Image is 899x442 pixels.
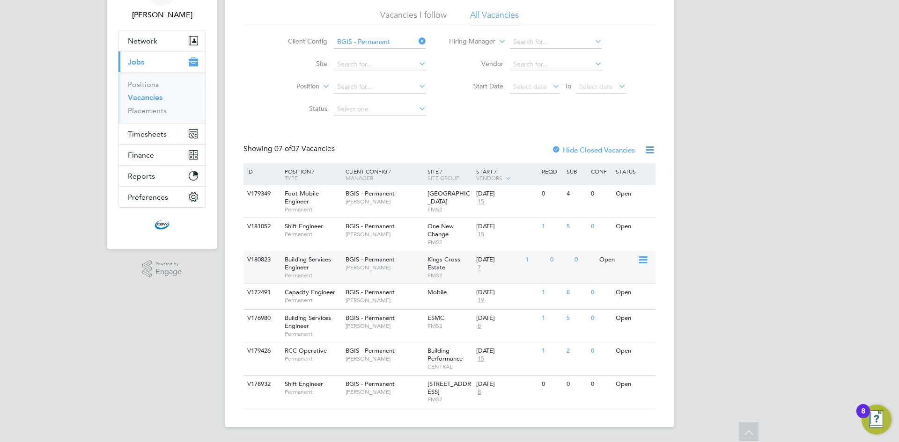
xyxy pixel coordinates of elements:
[427,347,463,362] span: Building Performance
[510,36,602,49] input: Search for...
[476,380,537,388] div: [DATE]
[613,163,654,179] div: Status
[334,36,426,49] input: Search for...
[118,9,206,21] span: Tom Cheek
[128,130,167,138] span: Timesheets
[427,206,472,213] span: FMS2
[128,58,144,66] span: Jobs
[579,82,613,91] span: Select date
[589,284,613,301] div: 0
[564,310,589,327] div: 5
[564,218,589,235] div: 5
[273,59,327,68] label: Site
[346,297,423,304] span: [PERSON_NAME]
[346,355,423,362] span: [PERSON_NAME]
[476,322,482,330] span: 8
[128,36,157,45] span: Network
[142,260,182,278] a: Powered byEngage
[128,172,155,181] span: Reports
[476,347,537,355] div: [DATE]
[274,144,335,153] span: 07 Vacancies
[118,187,206,207] button: Preferences
[552,145,635,154] label: Hide Closed Vacancies
[278,163,343,186] div: Position /
[427,239,472,246] span: FMS2
[245,218,278,235] div: V181052
[442,37,495,46] label: Hiring Manager
[118,30,206,51] button: Network
[118,72,206,123] div: Jobs
[285,330,341,338] span: Permanent
[273,104,327,113] label: Status
[572,251,597,268] div: 0
[539,284,564,301] div: 1
[245,185,278,203] div: V179349
[346,264,423,271] span: [PERSON_NAME]
[539,376,564,393] div: 0
[346,222,395,230] span: BGIS - Permanent
[285,272,341,279] span: Permanent
[523,251,547,268] div: 1
[334,103,426,116] input: Select one
[118,51,206,72] button: Jobs
[476,174,502,181] span: Vendors
[285,174,298,181] span: Type
[380,9,447,26] li: Vacancies I follow
[285,297,341,304] span: Permanent
[346,198,423,205] span: [PERSON_NAME]
[427,255,460,271] span: Kings Cross Estate
[589,310,613,327] div: 0
[449,82,503,90] label: Start Date
[562,80,574,92] span: To
[285,288,335,296] span: Capacity Engineer
[274,144,291,153] span: 07 of
[118,166,206,186] button: Reports
[285,189,319,205] span: Foot Mobile Engineer
[128,106,167,115] a: Placements
[564,163,589,179] div: Sub
[476,264,482,272] span: 7
[285,222,323,230] span: Shift Engineer
[285,314,331,330] span: Building Services Engineer
[128,93,162,102] a: Vacancies
[118,217,206,232] a: Go to home page
[245,284,278,301] div: V172491
[346,288,395,296] span: BGIS - Permanent
[427,363,472,370] span: CENTRAL
[589,185,613,203] div: 0
[476,231,486,239] span: 15
[476,355,486,363] span: 15
[862,405,892,435] button: Open Resource Center, 8 new notifications
[476,190,537,198] div: [DATE]
[346,174,373,181] span: Manager
[427,322,472,330] span: FMS2
[510,58,602,71] input: Search for...
[613,310,654,327] div: Open
[539,310,564,327] div: 1
[285,380,323,388] span: Shift Engineer
[346,255,395,263] span: BGIS - Permanent
[513,82,547,91] span: Select date
[265,82,319,91] label: Position
[548,251,572,268] div: 0
[470,9,519,26] li: All Vacancies
[427,288,447,296] span: Mobile
[245,342,278,360] div: V179426
[539,342,564,360] div: 1
[861,411,865,423] div: 8
[285,388,341,396] span: Permanent
[476,198,486,206] span: 15
[589,376,613,393] div: 0
[346,347,395,355] span: BGIS - Permanent
[427,222,454,238] span: One New Change
[155,268,182,276] span: Engage
[118,145,206,165] button: Finance
[476,297,486,304] span: 19
[346,231,423,238] span: [PERSON_NAME]
[427,396,472,403] span: FMS2
[128,80,159,89] a: Positions
[476,314,537,322] div: [DATE]
[427,272,472,279] span: FMS2
[346,322,423,330] span: [PERSON_NAME]
[128,151,154,159] span: Finance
